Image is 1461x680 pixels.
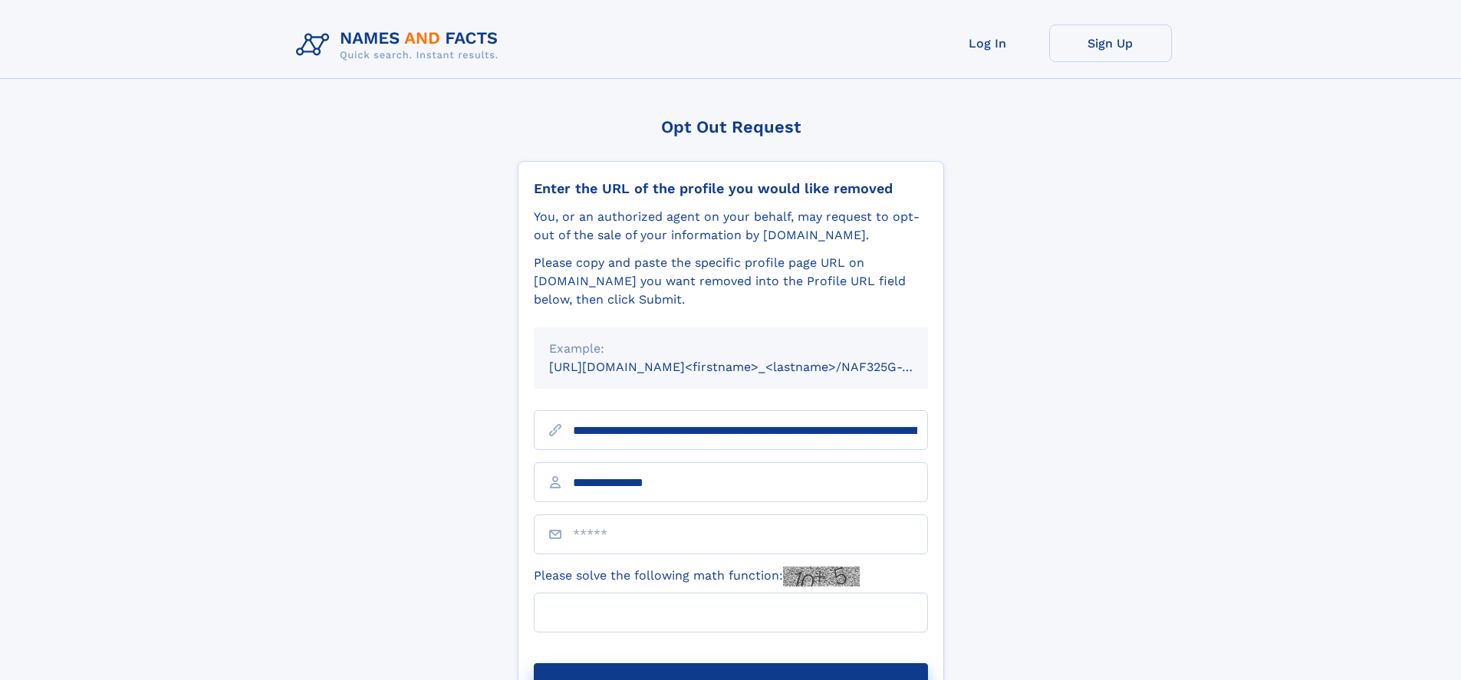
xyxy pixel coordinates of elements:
img: Logo Names and Facts [290,25,511,66]
a: Log In [926,25,1049,62]
small: [URL][DOMAIN_NAME]<firstname>_<lastname>/NAF325G-xxxxxxxx [549,360,957,374]
div: Enter the URL of the profile you would like removed [534,180,928,197]
a: Sign Up [1049,25,1172,62]
div: Opt Out Request [518,117,944,136]
div: You, or an authorized agent on your behalf, may request to opt-out of the sale of your informatio... [534,208,928,245]
label: Please solve the following math function: [534,567,860,586]
div: Please copy and paste the specific profile page URL on [DOMAIN_NAME] you want removed into the Pr... [534,254,928,309]
div: Example: [549,340,913,358]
